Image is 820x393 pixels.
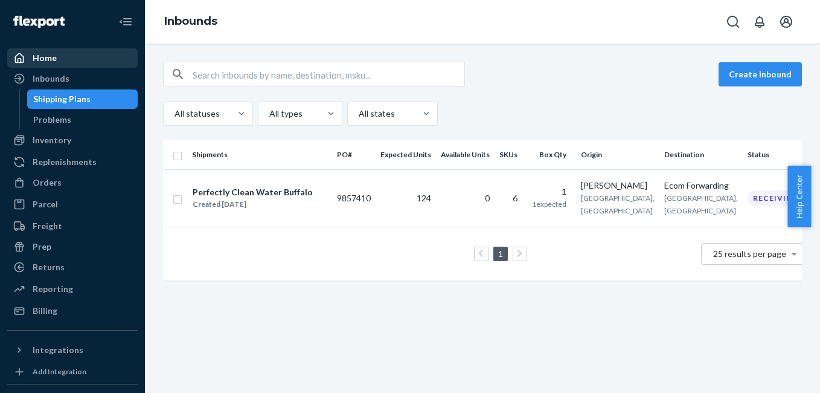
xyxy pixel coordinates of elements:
[743,140,813,169] th: Status
[513,193,517,203] span: 6
[7,216,138,236] a: Freight
[33,134,71,146] div: Inventory
[576,140,659,169] th: Origin
[33,52,57,64] div: Home
[7,195,138,214] a: Parcel
[33,177,62,189] div: Orders
[485,193,490,203] span: 0
[33,366,86,377] div: Add Integration
[7,258,138,277] a: Returns
[33,73,69,85] div: Inbounds
[193,198,313,210] div: Created [DATE]
[659,140,743,169] th: Destination
[7,237,138,256] a: Prep
[7,301,138,320] a: Billing
[173,108,175,120] input: All statuses
[27,110,138,129] a: Problems
[787,166,811,227] button: Help Center
[527,140,576,169] th: Box Qty
[581,193,655,215] span: [GEOGRAPHIC_DATA], [GEOGRAPHIC_DATA]
[33,344,83,356] div: Integrations
[532,186,566,198] div: 1
[33,198,58,210] div: Parcel
[13,16,65,28] img: Flexport logo
[7,131,138,150] a: Inventory
[376,140,436,169] th: Expected Units
[357,108,359,120] input: All states
[7,48,138,68] a: Home
[496,248,505,259] a: Page 1 is your current page
[193,186,313,198] div: Perfectly Clean Water Buffalo
[7,152,138,172] a: Replenishments
[33,156,97,168] div: Replenishments
[581,180,655,192] div: [PERSON_NAME]
[332,169,376,227] td: 9857410
[417,193,431,203] span: 124
[721,10,745,34] button: Open Search Box
[164,15,217,28] a: Inbounds
[155,4,227,39] ol: breadcrumbs
[664,180,738,192] div: Ecom Forwarding
[33,114,71,126] div: Problems
[7,365,138,379] a: Add Integration
[332,140,376,169] th: PO#
[193,62,464,86] input: Search inbounds by name, destination, msku...
[33,93,91,105] div: Shipping Plans
[532,200,566,209] span: 1 expected
[33,305,57,317] div: Billing
[748,190,804,206] div: Receiving
[7,173,138,192] a: Orders
[33,220,62,232] div: Freight
[436,140,495,169] th: Available Units
[719,62,802,86] button: Create inbound
[713,248,786,259] span: 25 results per page
[7,340,138,360] button: Integrations
[495,140,527,169] th: SKUs
[33,241,51,253] div: Prep
[774,10,798,34] button: Open account menu
[33,261,65,273] div: Returns
[33,283,73,295] div: Reporting
[268,108,269,120] input: All types
[187,140,332,169] th: Shipments
[7,69,138,88] a: Inbounds
[748,10,772,34] button: Open notifications
[7,279,138,299] a: Reporting
[27,89,138,109] a: Shipping Plans
[114,10,138,34] button: Close Navigation
[664,193,738,215] span: [GEOGRAPHIC_DATA], [GEOGRAPHIC_DATA]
